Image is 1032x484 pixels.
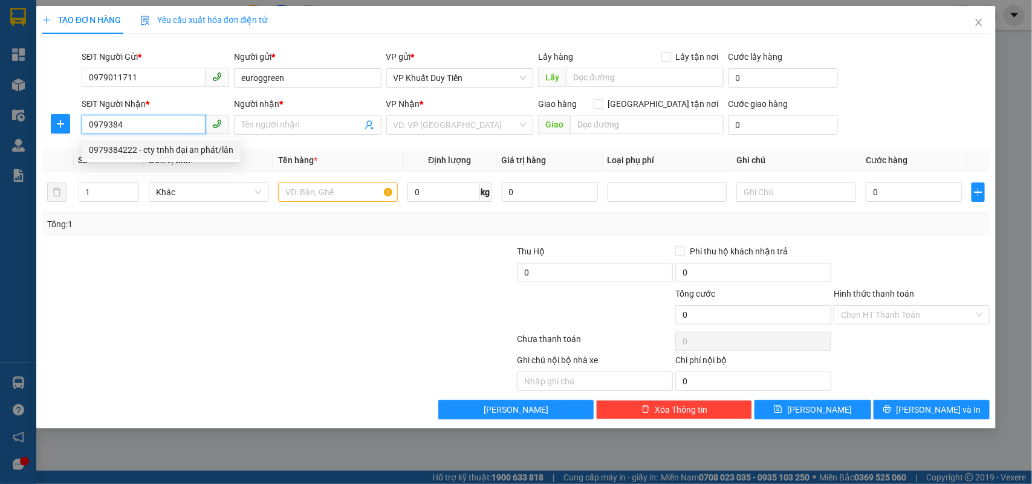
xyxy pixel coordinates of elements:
[51,114,70,134] button: plus
[234,97,381,111] div: Người nhận
[82,50,229,63] div: SĐT Người Gửi
[386,99,420,109] span: VP Nhận
[538,68,566,87] span: Lấy
[140,16,150,25] img: icon
[113,45,505,60] li: Hotline: 02386655777, 02462925925, 0944789456
[113,30,505,45] li: [PERSON_NAME], [PERSON_NAME]
[729,68,838,88] input: Cước lấy hàng
[42,15,121,25] span: TẠO ĐƠN HÀNG
[641,405,650,415] span: delete
[570,115,724,134] input: Dọc đường
[517,372,673,391] input: Nhập ghi chú
[428,155,471,165] span: Định lượng
[675,289,715,298] span: Tổng cước
[883,405,892,415] span: printer
[517,353,673,372] div: Ghi chú nội bộ nhà xe
[480,182,492,202] span: kg
[603,149,732,172] th: Loại phụ phí
[538,115,570,134] span: Giao
[502,155,547,165] span: Giá trị hàng
[834,289,914,298] label: Hình thức thanh toán
[394,69,527,87] span: VP Khuất Duy Tiến
[386,50,534,63] div: VP gửi
[874,400,990,419] button: printer[PERSON_NAME] và In
[566,68,724,87] input: Dọc đường
[538,99,577,109] span: Giao hàng
[517,247,545,256] span: Thu Hộ
[732,149,861,172] th: Ghi chú
[774,405,782,415] span: save
[729,115,838,135] input: Cước giao hàng
[685,245,793,258] span: Phí thu hộ khách nhận trả
[974,18,984,27] span: close
[42,16,51,24] span: plus
[234,50,381,63] div: Người gửi
[502,182,598,202] input: 0
[516,332,675,353] div: Chưa thanh toán
[897,403,981,416] span: [PERSON_NAME] và In
[438,400,594,419] button: [PERSON_NAME]
[736,182,856,202] input: Ghi Chú
[787,403,852,416] span: [PERSON_NAME]
[140,15,268,25] span: Yêu cầu xuất hóa đơn điện tử
[15,15,76,76] img: logo.jpg
[47,182,67,202] button: delete
[603,97,724,111] span: [GEOGRAPHIC_DATA] tận nơi
[655,403,707,416] span: Xóa Thông tin
[278,182,398,202] input: VD: Bàn, Ghế
[89,143,233,156] div: 0979384222 - cty tnhh đại an phát/lân
[212,72,222,82] span: phone
[962,6,996,40] button: Close
[365,120,374,130] span: user-add
[278,155,317,165] span: Tên hàng
[484,403,548,416] span: [PERSON_NAME]
[866,155,907,165] span: Cước hàng
[972,182,985,202] button: plus
[156,183,261,201] span: Khác
[972,187,984,197] span: plus
[51,119,70,129] span: plus
[671,50,724,63] span: Lấy tận nơi
[82,140,241,160] div: 0979384222 - cty tnhh đại an phát/lân
[15,88,195,108] b: GỬI : VP Khuất Duy Tiến
[729,99,788,109] label: Cước giao hàng
[82,97,229,111] div: SĐT Người Nhận
[79,155,88,165] span: SL
[675,353,831,372] div: Chi phí nội bộ
[538,52,573,62] span: Lấy hàng
[729,52,783,62] label: Cước lấy hàng
[596,400,752,419] button: deleteXóa Thông tin
[47,218,399,231] div: Tổng: 1
[755,400,871,419] button: save[PERSON_NAME]
[212,119,222,129] span: phone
